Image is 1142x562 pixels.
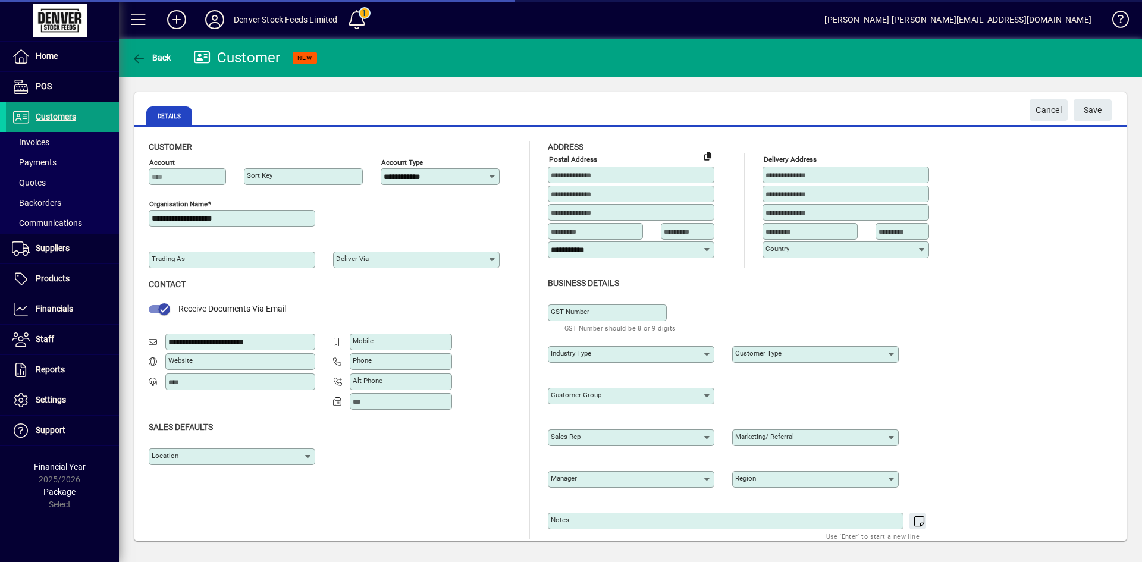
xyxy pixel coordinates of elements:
mat-label: Organisation name [149,200,208,208]
button: Back [128,47,174,68]
button: Profile [196,9,234,30]
a: Backorders [6,193,119,213]
span: Backorders [12,198,61,208]
mat-label: Account [149,158,175,167]
app-page-header-button: Back [119,47,184,68]
mat-hint: GST Number should be 8 or 9 digits [564,321,676,335]
mat-label: Manager [551,474,577,482]
span: Customer [149,142,192,152]
a: Knowledge Base [1103,2,1127,41]
a: Staff [6,325,119,354]
button: Add [158,9,196,30]
a: Financials [6,294,119,324]
mat-label: GST Number [551,307,589,316]
mat-label: Deliver via [336,255,369,263]
span: Back [131,53,171,62]
mat-label: Marketing/ Referral [735,432,794,441]
span: Home [36,51,58,61]
a: Suppliers [6,234,119,263]
a: Home [6,42,119,71]
span: Payments [12,158,57,167]
span: Package [43,487,76,497]
span: Reports [36,365,65,374]
div: [PERSON_NAME] [PERSON_NAME][EMAIL_ADDRESS][DOMAIN_NAME] [824,10,1091,29]
button: Copy to Delivery address [698,146,717,165]
span: Contact [149,280,186,289]
mat-label: Mobile [353,337,374,345]
a: POS [6,72,119,102]
span: ave [1084,101,1102,120]
a: Reports [6,355,119,385]
span: Settings [36,395,66,404]
div: Customer [193,48,281,67]
mat-label: Industry type [551,349,591,357]
span: Staff [36,334,54,344]
a: Quotes [6,172,119,193]
mat-label: Trading as [152,255,185,263]
mat-label: Customer group [551,391,601,399]
mat-label: Notes [551,516,569,524]
mat-label: Phone [353,356,372,365]
span: Support [36,425,65,435]
span: Details [146,106,192,125]
a: Invoices [6,132,119,152]
span: Suppliers [36,243,70,253]
mat-label: Alt Phone [353,376,382,385]
a: Settings [6,385,119,415]
a: Support [6,416,119,445]
span: Receive Documents Via Email [178,304,286,313]
span: Financials [36,304,73,313]
mat-label: Customer type [735,349,782,357]
span: Invoices [12,137,49,147]
span: Address [548,142,583,152]
span: Communications [12,218,82,228]
a: Communications [6,213,119,233]
span: NEW [297,54,312,62]
span: S [1084,105,1088,115]
span: Business details [548,278,619,288]
mat-label: Country [765,244,789,253]
mat-label: Account Type [381,158,423,167]
span: Customers [36,112,76,121]
button: Save [1074,99,1112,121]
span: Sales defaults [149,422,213,432]
mat-label: Sort key [247,171,272,180]
span: Financial Year [34,462,86,472]
mat-label: Location [152,451,178,460]
mat-label: Sales rep [551,432,581,441]
span: Cancel [1036,101,1062,120]
a: Products [6,264,119,294]
mat-label: Region [735,474,756,482]
span: Products [36,274,70,283]
mat-hint: Use 'Enter' to start a new line [826,529,920,543]
span: Quotes [12,178,46,187]
mat-label: Website [168,356,193,365]
button: Cancel [1030,99,1068,121]
span: POS [36,81,52,91]
div: Denver Stock Feeds Limited [234,10,338,29]
a: Payments [6,152,119,172]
